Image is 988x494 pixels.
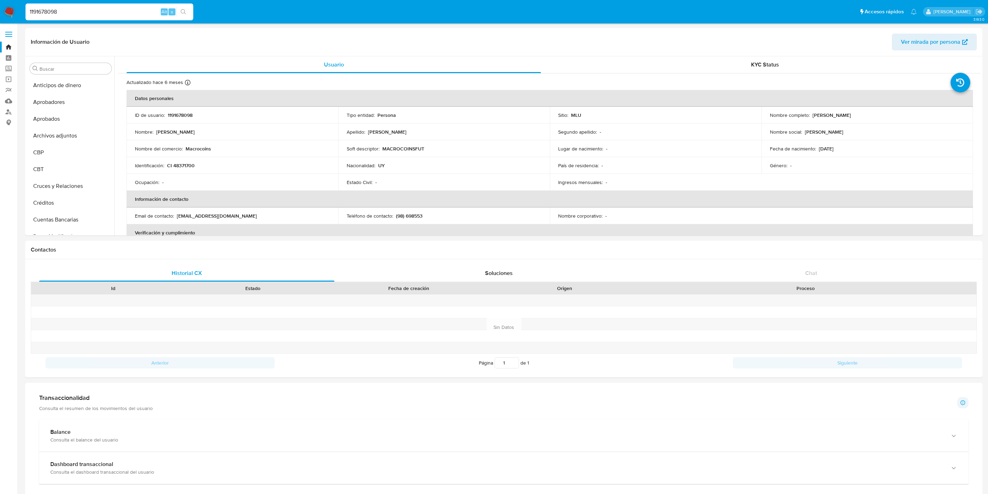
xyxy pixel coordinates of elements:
button: Aprobados [27,111,114,127]
p: Lugar de nacimiento : [558,146,603,152]
p: Fecha de nacimiento : [770,146,816,152]
a: Salir [975,8,983,15]
p: - [605,213,607,219]
p: - [606,146,607,152]
span: Ver mirada por persona [901,34,960,50]
p: Macrocoins [186,146,211,152]
p: Nombre social : [770,129,802,135]
p: - [601,162,603,169]
p: ID de usuario : [135,112,165,118]
a: Notificaciones [911,9,917,15]
p: gregorio.negri@mercadolibre.com [933,8,973,15]
button: Créditos [27,195,114,211]
p: País de residencia : [558,162,599,169]
p: [PERSON_NAME] [156,129,195,135]
p: Sitio : [558,112,568,118]
p: Ocupación : [135,179,159,185]
p: [PERSON_NAME] [368,129,406,135]
span: 1 [527,359,529,366]
button: Cuentas Bancarias [27,211,114,228]
p: [PERSON_NAME] [805,129,843,135]
p: Estado Civil : [347,179,373,185]
button: Buscar [33,66,38,71]
p: Nombre del comercio : [135,146,183,152]
p: [PERSON_NAME] [813,112,851,118]
button: Aprobadores [27,94,114,111]
th: Información de contacto [127,191,973,207]
p: Teléfono de contacto : [347,213,393,219]
input: Buscar [39,66,109,72]
span: KYC Status [751,61,779,69]
th: Verificación y cumplimiento [127,224,973,241]
p: Persona [377,112,396,118]
p: 1191678098 [168,112,193,118]
span: Chat [805,269,817,277]
button: Anticipos de dinero [27,77,114,94]
span: Página de [479,357,529,368]
div: Proceso [639,285,972,292]
span: Usuario [324,61,344,69]
button: Ver mirada por persona [892,34,977,50]
h1: Contactos [31,246,977,253]
p: Tipo entidad : [347,112,375,118]
p: - [790,162,792,169]
p: Nombre completo : [770,112,810,118]
input: Buscar usuario o caso... [26,7,193,16]
p: (98) 698553 [396,213,423,219]
p: MLU [571,112,581,118]
p: - [375,179,377,185]
p: Actualizado hace 6 meses [127,79,183,86]
h1: Información de Usuario [31,38,89,45]
button: Siguiente [733,357,962,368]
button: Datos Modificados [27,228,114,245]
p: - [600,129,601,135]
p: - [162,179,164,185]
button: CBT [27,161,114,178]
p: Nombre : [135,129,153,135]
button: Archivos adjuntos [27,127,114,144]
p: Email de contacto : [135,213,174,219]
p: Identificación : [135,162,164,169]
div: Estado [188,285,318,292]
div: Id [48,285,178,292]
p: [EMAIL_ADDRESS][DOMAIN_NAME] [177,213,257,219]
span: Soluciones [485,269,513,277]
div: Fecha de creación [327,285,490,292]
div: Origen [500,285,630,292]
button: Cruces y Relaciones [27,178,114,195]
p: Nombre corporativo : [558,213,603,219]
button: CBP [27,144,114,161]
button: Anterior [45,357,275,368]
span: Accesos rápidos [865,8,904,15]
p: UY [378,162,385,169]
p: Soft descriptor : [347,146,380,152]
span: s [171,8,173,15]
button: search-icon [176,7,190,17]
p: Segundo apellido : [558,129,597,135]
p: Nacionalidad : [347,162,375,169]
th: Datos personales [127,90,973,107]
span: Historial CX [172,269,202,277]
p: Género : [770,162,787,169]
p: MACROCOINSFUT [382,146,424,152]
span: Alt [161,8,167,15]
p: [DATE] [819,146,834,152]
p: Apellido : [347,129,365,135]
p: - [606,179,607,185]
p: CI 48371700 [167,162,195,169]
p: Ingresos mensuales : [558,179,603,185]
